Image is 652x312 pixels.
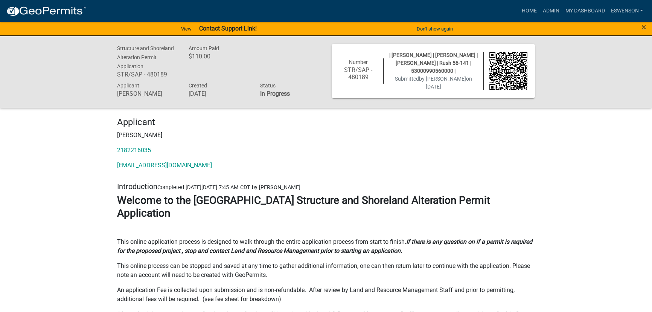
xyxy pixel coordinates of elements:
[349,59,368,65] span: Number
[117,162,212,169] a: [EMAIL_ADDRESS][DOMAIN_NAME]
[117,83,139,89] span: Applicant
[117,147,151,154] a: 2182216035
[117,90,177,97] h6: [PERSON_NAME]
[117,182,535,191] h5: Introduction
[414,23,456,35] button: Don't show again
[117,131,535,140] p: [PERSON_NAME]
[117,45,174,69] span: Structure and Shoreland Alteration Permit Application
[389,52,478,74] span: | [PERSON_NAME] | [PERSON_NAME] | [PERSON_NAME] | Rush 56-141 | 53000990560000 |
[539,4,562,18] a: Admin
[117,237,535,255] p: This online application process is designed to walk through the entire application process from s...
[608,4,646,18] a: eswenson
[178,23,195,35] a: View
[641,22,646,32] span: ×
[189,45,219,51] span: Amount Paid
[260,90,290,97] strong: In Progress
[199,25,257,32] strong: Contact Support Link!
[562,4,608,18] a: My Dashboard
[157,184,300,191] span: Completed [DATE][DATE] 7:45 AM CDT by [PERSON_NAME]
[518,4,539,18] a: Home
[489,52,528,90] img: QR code
[117,117,535,128] h4: Applicant
[189,83,207,89] span: Created
[395,76,472,90] span: Submitted on [DATE]
[117,71,177,78] h6: STR/SAP - 480189
[189,90,249,97] h6: [DATE]
[117,262,535,280] p: This online process can be stopped and saved at any time to gather additional information, one ca...
[339,66,378,81] h6: STR/SAP - 480189
[117,286,535,304] p: An application Fee is collected upon submission and is non-refundable. After review by Land and R...
[260,83,276,89] span: Status
[641,23,646,32] button: Close
[117,194,490,219] strong: Welcome to the [GEOGRAPHIC_DATA] Structure and Shoreland Alteration Permit Application
[419,76,466,82] span: by [PERSON_NAME]
[189,53,249,60] h6: $110.00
